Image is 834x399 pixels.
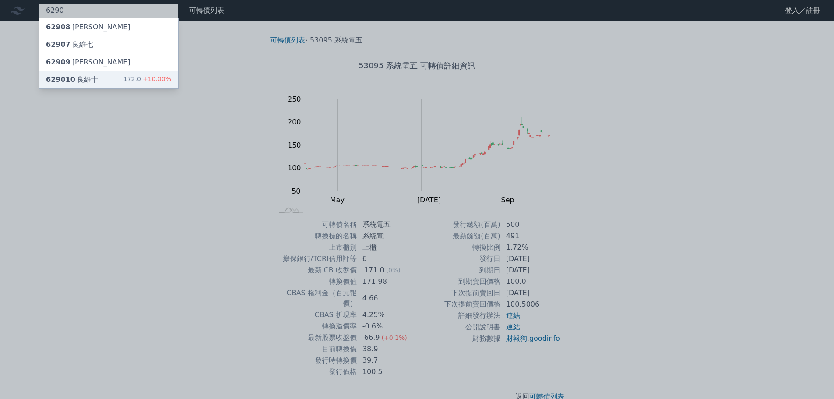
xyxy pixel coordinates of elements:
div: [PERSON_NAME] [46,22,130,32]
span: 629010 [46,75,75,84]
span: 62908 [46,23,70,31]
span: 62907 [46,40,70,49]
div: 良維十 [46,74,98,85]
span: +10.00% [141,75,171,82]
span: 62909 [46,58,70,66]
div: [PERSON_NAME] [46,57,130,67]
a: 62908[PERSON_NAME] [39,18,178,36]
div: 172.0 [123,74,171,85]
a: 62907良維七 [39,36,178,53]
div: 良維七 [46,39,93,50]
a: 62909[PERSON_NAME] [39,53,178,71]
a: 629010良維十 172.0+10.00% [39,71,178,88]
